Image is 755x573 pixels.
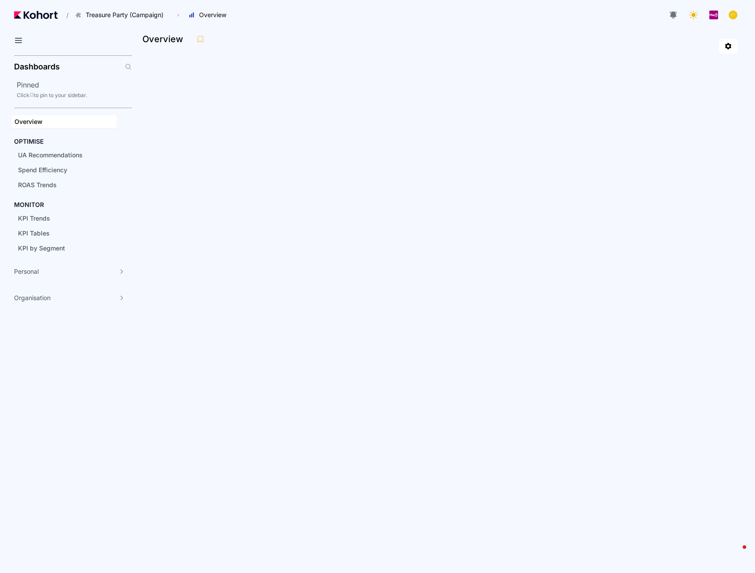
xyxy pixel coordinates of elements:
[15,212,117,225] a: KPI Trends
[725,543,746,564] iframe: Intercom live chat
[86,11,163,19] span: Treasure Party (Campaign)
[17,80,132,90] h2: Pinned
[142,35,189,44] h3: Overview
[18,214,50,222] span: KPI Trends
[11,115,117,128] a: Overview
[14,63,60,71] h2: Dashboards
[199,11,226,19] span: Overview
[14,294,51,302] span: Organisation
[15,163,117,177] a: Spend Efficiency
[709,11,718,19] img: logo_PlayQ_20230721100321046856.png
[15,149,117,162] a: UA Recommendations
[14,137,44,146] h4: OPTIMISE
[175,11,181,18] span: ›
[59,11,69,20] span: /
[15,227,117,240] a: KPI Tables
[70,7,173,22] button: Treasure Party (Campaign)
[15,242,117,255] a: KPI by Segment
[14,11,58,19] img: Kohort logo
[18,181,57,189] span: ROAS Trends
[15,178,117,192] a: ROAS Trends
[15,118,43,125] span: Overview
[14,267,39,276] span: Personal
[184,7,236,22] button: Overview
[17,92,132,99] div: Click to pin to your sidebar.
[14,200,44,209] h4: MONITOR
[18,166,67,174] span: Spend Efficiency
[18,244,65,252] span: KPI by Segment
[18,151,83,159] span: UA Recommendations
[18,229,50,237] span: KPI Tables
